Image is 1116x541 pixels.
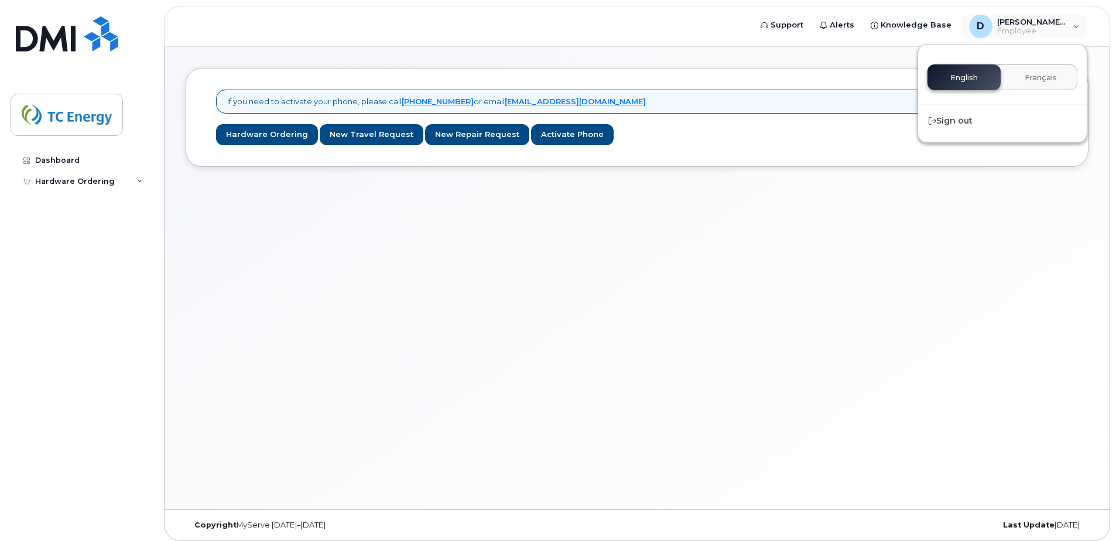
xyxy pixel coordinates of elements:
strong: Last Update [1003,521,1055,529]
a: New Travel Request [320,124,423,146]
div: MyServe [DATE]–[DATE] [186,521,487,530]
p: If you need to activate your phone, please call or email [227,96,646,107]
div: Sign out [918,110,1087,132]
a: Hardware Ordering [216,124,318,146]
span: Français [1025,73,1057,83]
a: [PHONE_NUMBER] [402,97,474,106]
iframe: Messenger Launcher [1065,490,1107,532]
a: New Repair Request [425,124,529,146]
a: [EMAIL_ADDRESS][DOMAIN_NAME] [505,97,646,106]
div: [DATE] [788,521,1088,530]
strong: Copyright [194,521,237,529]
a: Activate Phone [531,124,614,146]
